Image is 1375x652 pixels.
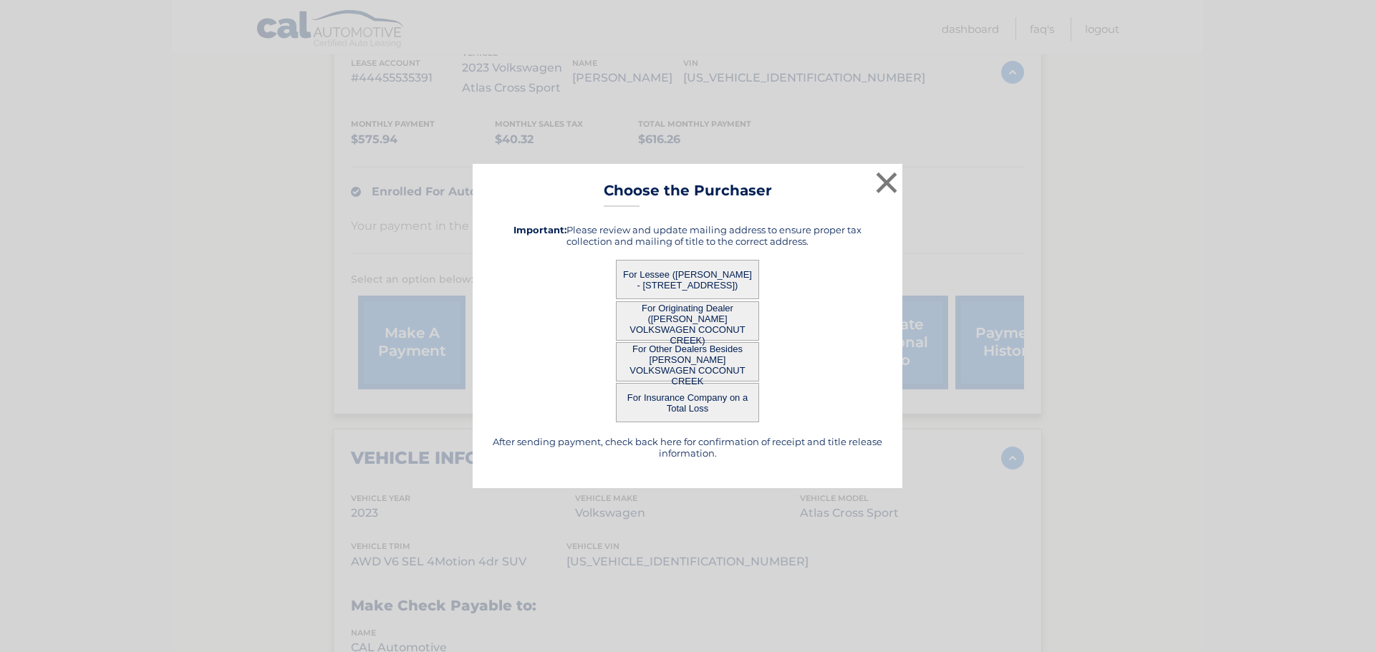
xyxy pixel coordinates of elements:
[616,342,759,381] button: For Other Dealers Besides [PERSON_NAME] VOLKSWAGEN COCONUT CREEK
[616,383,759,422] button: For Insurance Company on a Total Loss
[616,301,759,341] button: For Originating Dealer ([PERSON_NAME] VOLKSWAGEN COCONUT CREEK)
[491,224,884,247] h5: Please review and update mailing address to ensure proper tax collection and mailing of title to ...
[604,182,772,207] h3: Choose the Purchaser
[616,260,759,299] button: For Lessee ([PERSON_NAME] - [STREET_ADDRESS])
[513,224,566,235] strong: Important:
[491,436,884,459] h5: After sending payment, check back here for confirmation of receipt and title release information.
[872,168,901,197] button: ×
